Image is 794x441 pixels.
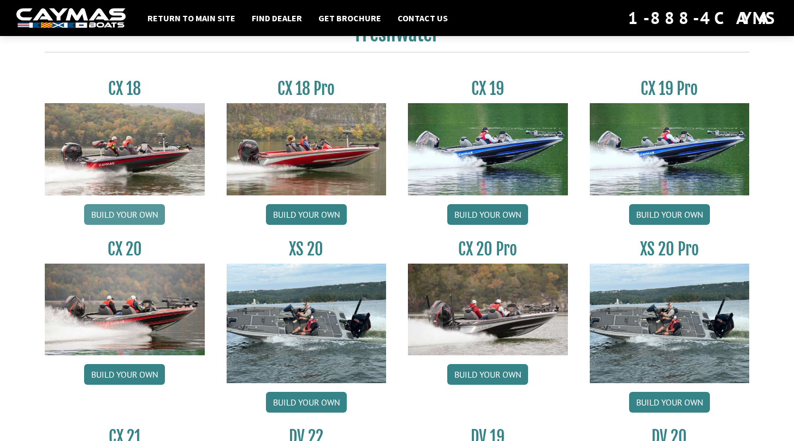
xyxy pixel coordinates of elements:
[227,264,387,383] img: XS_20_resized.jpg
[590,239,750,259] h3: XS 20 Pro
[629,392,710,413] a: Build your own
[408,264,568,355] img: CX-20Pro_thumbnail.jpg
[45,264,205,355] img: CX-20_thumbnail.jpg
[142,11,241,25] a: Return to main site
[246,11,307,25] a: Find Dealer
[266,392,347,413] a: Build your own
[590,264,750,383] img: XS_20_resized.jpg
[408,103,568,195] img: CX19_thumbnail.jpg
[408,79,568,99] h3: CX 19
[408,239,568,259] h3: CX 20 Pro
[590,103,750,195] img: CX19_thumbnail.jpg
[45,79,205,99] h3: CX 18
[266,204,347,225] a: Build your own
[227,79,387,99] h3: CX 18 Pro
[45,239,205,259] h3: CX 20
[392,11,453,25] a: Contact Us
[629,204,710,225] a: Build your own
[84,204,165,225] a: Build your own
[16,8,126,28] img: white-logo-c9c8dbefe5ff5ceceb0f0178aa75bf4bb51f6bca0971e226c86eb53dfe498488.png
[628,6,778,30] div: 1-888-4CAYMAS
[84,364,165,385] a: Build your own
[45,22,749,52] h2: Freshwater
[227,103,387,195] img: CX-18SS_thumbnail.jpg
[227,239,387,259] h3: XS 20
[447,204,528,225] a: Build your own
[313,11,387,25] a: Get Brochure
[590,79,750,99] h3: CX 19 Pro
[447,364,528,385] a: Build your own
[45,103,205,195] img: CX-18S_thumbnail.jpg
